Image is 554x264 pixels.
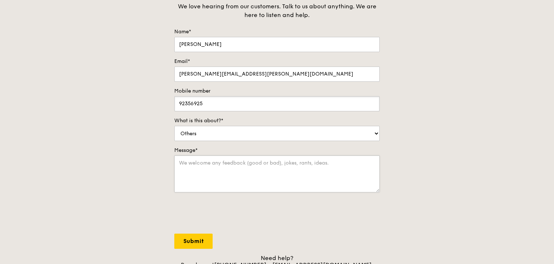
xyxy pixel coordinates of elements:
label: What is this about?* [174,117,380,124]
label: Email* [174,58,380,65]
label: Name* [174,28,380,35]
input: Submit [174,234,213,249]
iframe: reCAPTCHA [174,200,284,228]
div: We love hearing from our customers. Talk to us about anything. We are here to listen and help. [174,2,380,20]
label: Message* [174,147,380,154]
label: Mobile number [174,88,380,95]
